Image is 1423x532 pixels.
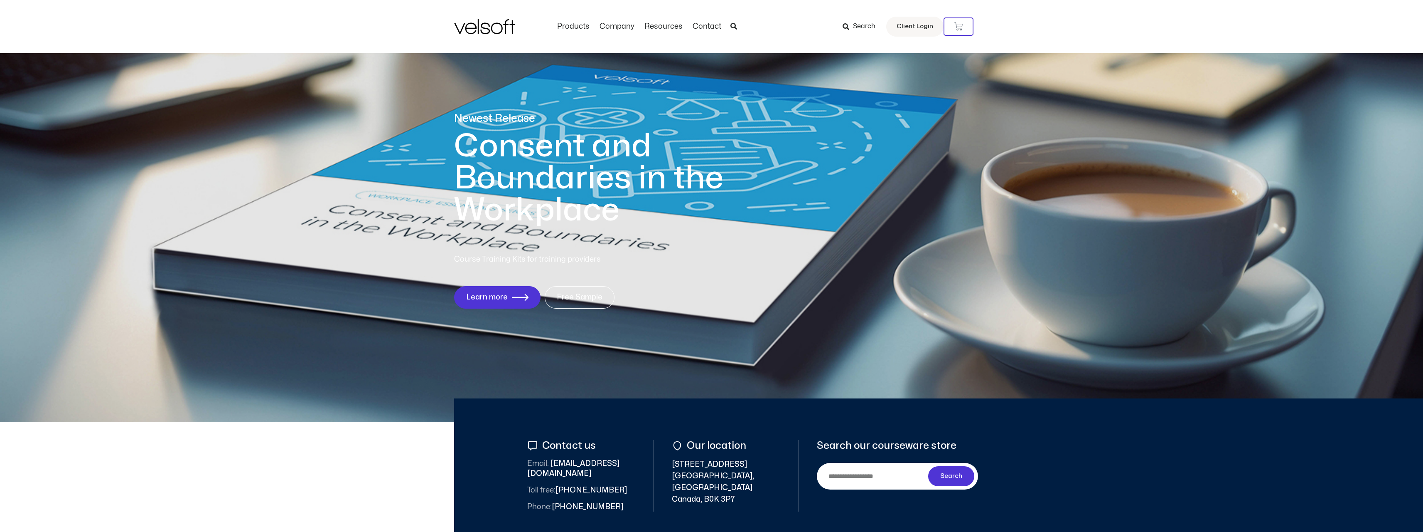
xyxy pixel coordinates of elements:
span: Contact us [540,440,596,451]
span: Search [853,21,875,32]
span: [PHONE_NUMBER] [527,502,623,512]
p: Course Training Kits for training providers [454,254,661,265]
button: Search [928,466,975,486]
a: Free Sample [545,286,614,309]
span: Free Sample [557,293,602,302]
span: Client Login [897,21,933,32]
a: Learn more [454,286,541,309]
a: ResourcesMenu Toggle [639,22,688,31]
span: Toll free: [527,487,555,494]
span: Search our courseware store [817,440,956,451]
a: ContactMenu Toggle [688,22,726,31]
nav: Menu [552,22,726,31]
a: Search [843,20,881,34]
h1: Consent and Boundaries in the Workplace [454,130,757,226]
span: Learn more [466,293,508,302]
span: Our location [685,440,746,451]
span: [PHONE_NUMBER] [527,485,627,495]
span: [STREET_ADDRESS] [GEOGRAPHIC_DATA], [GEOGRAPHIC_DATA] Canada, B0K 3P7 [672,459,780,505]
span: [EMAIL_ADDRESS][DOMAIN_NAME] [527,459,635,479]
span: Search [940,471,962,481]
p: Newest Release [454,111,757,126]
span: Email: [527,460,549,467]
a: ProductsMenu Toggle [552,22,595,31]
a: Client Login [886,17,944,37]
a: CompanyMenu Toggle [595,22,639,31]
img: Velsoft Training Materials [454,19,515,34]
span: Phone: [527,503,552,510]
